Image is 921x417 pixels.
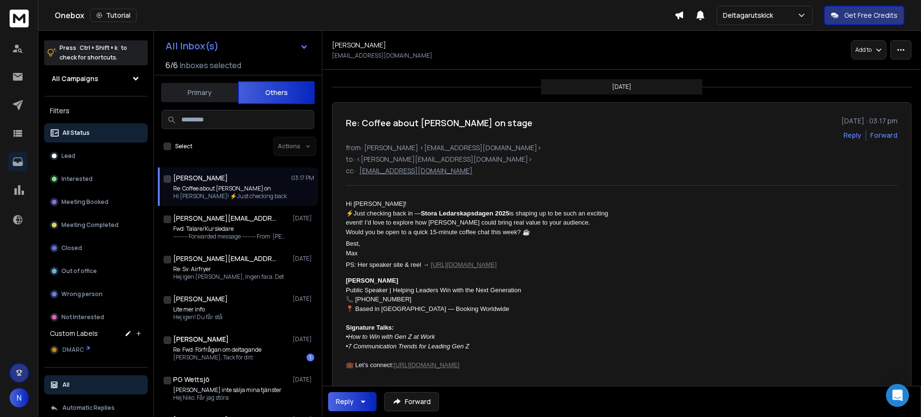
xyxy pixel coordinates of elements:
[346,209,626,227] p: ⚡Just checking back in — is shaping up to be such an exciting event! I’d love to explore how [PER...
[62,381,70,389] p: All
[328,392,377,411] button: Reply
[173,354,261,361] p: [PERSON_NAME], Tack för ditt
[44,146,148,166] button: Lead
[61,313,104,321] p: Not Interested
[346,261,429,268] span: PS: Her speaker site & reel →
[346,143,897,153] p: from: [PERSON_NAME] <[EMAIL_ADDRESS][DOMAIN_NAME]>
[173,265,284,273] p: Re: Sv: Airfryer
[61,221,118,229] p: Meeting Completed
[173,394,282,402] p: Hej Niko, Får jag störa
[90,9,137,22] button: Tutorial
[843,131,862,140] button: Reply
[61,244,82,252] p: Closed
[421,210,509,217] span: Stora Ledarskapsdagen 2025
[384,392,439,411] button: Forward
[52,74,98,83] h1: All Campaigns
[44,69,148,88] button: All Campaigns
[44,123,148,143] button: All Status
[238,81,315,104] button: Others
[348,333,435,340] em: How to Win with Gen Z at Work
[62,129,90,137] p: All Status
[346,155,897,164] p: to: <[PERSON_NAME][EMAIL_ADDRESS][DOMAIN_NAME]>
[44,375,148,394] button: All
[173,386,282,394] p: [PERSON_NAME] inte sälja mina tjänster
[723,11,777,20] p: Deltagarutskick
[346,166,355,176] p: cc:
[346,227,626,237] p: Would you be open to a quick 15-minute coffee chat this week? ☕
[307,354,314,361] div: 1
[346,324,394,331] strong: Signature Talks:
[346,295,626,304] div: 📞 [PHONE_NUMBER]
[62,346,84,354] span: DMARC
[612,83,631,91] p: [DATE]
[431,261,496,268] a: [URL][DOMAIN_NAME]
[44,308,148,327] button: Not Interested
[173,185,287,192] p: Re: Coffee about [PERSON_NAME] on
[841,116,897,126] p: [DATE] : 03:17 pm
[44,104,148,118] h3: Filters
[44,262,148,281] button: Out of office
[336,397,354,406] div: Reply
[173,225,288,233] p: Fwd: Talare/Kursledare
[291,174,314,182] p: 03:17 PM
[44,215,148,235] button: Meeting Completed
[44,238,148,258] button: Closed
[332,40,386,50] h1: [PERSON_NAME]
[886,384,909,407] div: Open Intercom Messenger
[346,360,626,370] div: 💼 Let’s connect:
[175,143,192,150] label: Select
[824,6,904,25] button: Get Free Credits
[346,239,626,258] p: Best, Max
[173,346,261,354] p: Re: Fwd: Förfrågan om deltagande
[10,388,29,407] button: N
[59,43,127,62] p: Press to check for shortcuts.
[346,277,398,284] strong: [PERSON_NAME]
[61,198,108,206] p: Meeting Booked
[394,361,460,369] a: [URL][DOMAIN_NAME]
[293,295,314,303] p: [DATE]
[161,82,238,103] button: Primary
[44,340,148,359] button: DMARC
[293,255,314,262] p: [DATE]
[158,36,316,56] button: All Inbox(s)
[173,233,288,240] p: ---------- Forwarded message --------- From: [PERSON_NAME]
[173,334,229,344] h1: [PERSON_NAME]
[173,306,223,313] p: Lite mer info
[173,214,279,223] h1: [PERSON_NAME][EMAIL_ADDRESS][DOMAIN_NAME]
[346,332,626,342] div: •
[44,285,148,304] button: Wrong person
[173,294,228,304] h1: [PERSON_NAME]
[61,290,103,298] p: Wrong person
[180,60,241,71] h3: Inboxes selected
[61,267,97,275] p: Out of office
[332,52,432,60] p: [EMAIL_ADDRESS][DOMAIN_NAME]
[359,166,472,176] p: [EMAIL_ADDRESS][DOMAIN_NAME]
[78,42,119,53] span: Ctrl + Shift + k
[165,60,178,71] span: 6 / 6
[293,335,314,343] p: [DATE]
[346,342,626,351] div: •
[50,329,98,338] h3: Custom Labels
[855,46,872,54] p: Add to
[870,131,897,140] div: Forward
[62,404,115,412] p: Automatic Replies
[55,9,674,22] div: Onebox
[61,175,93,183] p: Interested
[293,376,314,383] p: [DATE]
[844,11,897,20] p: Get Free Credits
[44,169,148,189] button: Interested
[173,254,279,263] h1: [PERSON_NAME][EMAIL_ADDRESS][DOMAIN_NAME]
[346,304,626,314] div: 📍 Based in [GEOGRAPHIC_DATA] — Booking Worldwide
[173,273,284,281] p: Hej igen [PERSON_NAME], Ingen fara. Det
[346,286,626,295] div: Public Speaker | Helping Leaders Win with the Next Generation
[61,152,75,160] p: Lead
[173,192,287,200] p: Hi [PERSON_NAME]! ⚡Just checking back
[346,199,626,209] p: Hi [PERSON_NAME]!
[173,375,210,384] h1: PG Wettsjö
[346,116,532,130] h1: Re: Coffee about [PERSON_NAME] on stage
[173,173,228,183] h1: [PERSON_NAME]
[348,343,470,350] em: 7 Communication Trends for Leading Gen Z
